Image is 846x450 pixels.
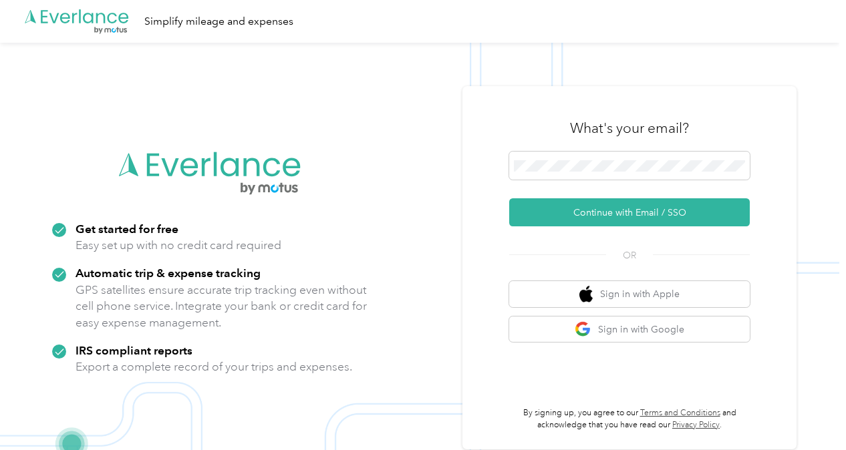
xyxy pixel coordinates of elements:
[76,266,261,280] strong: Automatic trip & expense tracking
[76,343,192,357] strong: IRS compliant reports
[672,420,720,430] a: Privacy Policy
[606,248,653,262] span: OR
[509,316,750,343] button: google logoSign in with Google
[570,119,689,138] h3: What's your email?
[579,286,593,302] img: apple logo
[509,407,750,431] p: By signing up, you agree to our and acknowledge that you have read our .
[509,198,750,226] button: Continue with Email / SSO
[76,359,352,375] p: Export a complete record of your trips and expenses.
[640,408,720,418] a: Terms and Conditions
[76,237,281,254] p: Easy set up with no credit card required
[144,13,293,30] div: Simplify mileage and expenses
[575,321,591,338] img: google logo
[76,222,178,236] strong: Get started for free
[509,281,750,307] button: apple logoSign in with Apple
[76,282,368,331] p: GPS satellites ensure accurate trip tracking even without cell phone service. Integrate your bank...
